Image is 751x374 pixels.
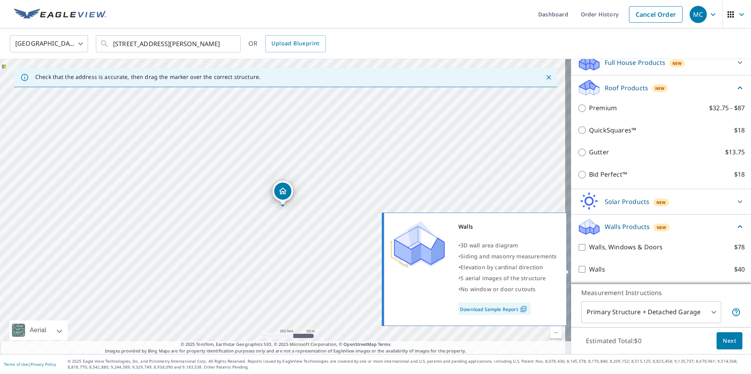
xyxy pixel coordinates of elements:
img: Pdf Icon [518,306,529,313]
span: New [655,85,665,91]
p: © 2025 Eagle View Technologies, Inc. and Pictometry International Corp. All Rights Reserved. Repo... [68,358,747,370]
p: $18 [734,170,745,179]
p: Gutter [589,147,609,157]
div: Aerial [27,320,49,340]
div: Dropped pin, building 1, Residential property, 1024 Pearview Dr Saint Peters, MO 63376 [273,181,293,205]
p: Full House Products [605,58,665,67]
a: Cancel Order [629,6,683,23]
span: Siding and masonry measurements [460,252,557,260]
div: • [458,273,557,284]
p: $18 [734,125,745,135]
p: Walls [589,265,605,274]
p: Walls Products [605,222,650,231]
div: Walls ProductsNew [577,218,745,236]
div: Solar ProductsNew [577,192,745,211]
div: • [458,284,557,295]
div: • [458,262,557,273]
input: Search by address or latitude-longitude [113,33,225,55]
span: Elevation by cardinal direction [460,263,543,271]
a: OpenStreetMap [343,341,376,347]
span: New [656,199,666,206]
p: $78 [734,242,745,252]
div: [GEOGRAPHIC_DATA] [10,33,88,55]
span: 3D wall area diagram [460,242,518,249]
span: © 2025 TomTom, Earthstar Geographics SIO, © 2025 Microsoft Corporation, © [181,341,391,348]
p: Measurement Instructions [581,288,741,297]
p: | [4,362,56,367]
a: Download Sample Report [458,302,530,315]
a: Terms of Use [4,361,28,367]
a: Current Level 17, Zoom Out [550,327,562,338]
span: 5 aerial images of the structure [460,274,546,282]
button: Next [717,332,742,350]
a: Terms [378,341,391,347]
p: $32.75 - $87 [709,103,745,113]
p: Walls, Windows & Doors [589,242,663,252]
div: • [458,251,557,262]
div: MC [690,6,707,23]
span: New [672,60,682,66]
div: OR [248,35,326,52]
p: Solar Products [605,197,649,206]
span: No window or door cutouts [460,285,535,293]
p: Premium [589,103,617,113]
div: Roof ProductsNew [577,79,745,97]
p: Estimated Total: $0 [580,332,648,349]
div: Aerial [9,320,68,340]
button: Close [544,72,554,82]
p: Check that the address is accurate, then drag the marker over the correct structure. [35,73,261,81]
p: $40 [734,265,745,274]
span: Upload Blueprint [271,39,319,48]
a: Privacy Policy [31,361,56,367]
span: Next [723,336,736,346]
a: Upload Blueprint [265,35,325,52]
div: Walls [458,221,557,232]
span: New [657,224,667,231]
p: Bid Perfect™ [589,170,627,179]
p: QuickSquares™ [589,125,636,135]
img: EV Logo [14,9,106,20]
p: $13.75 [725,147,745,157]
div: Full House ProductsNew [577,53,745,72]
div: Primary Structure + Detached Garage [581,301,721,323]
img: Premium [390,221,445,268]
div: • [458,240,557,251]
p: Roof Products [605,83,648,93]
